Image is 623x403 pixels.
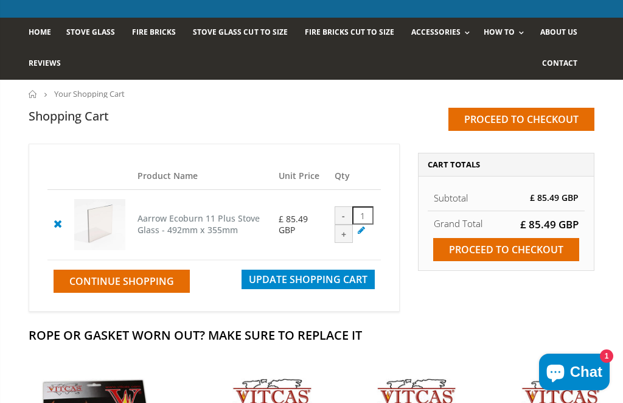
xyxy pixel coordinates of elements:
a: Continue Shopping [54,270,190,293]
img: Aarrow Ecoburn 11 Plus Stove Glass - 492mm x 355mm [74,199,125,250]
div: + [335,225,353,243]
span: Fire Bricks [132,27,176,37]
span: Fire Bricks Cut To Size [305,27,394,37]
span: Contact [542,58,577,68]
span: Your Shopping Cart [54,88,125,99]
span: Continue Shopping [69,275,174,288]
th: Qty [329,163,381,190]
h2: Rope Or Gasket Worn Out? Make Sure To Replace It [29,327,594,343]
input: Proceed to checkout [433,238,579,261]
a: How To [484,18,530,49]
a: Reviews [29,49,70,80]
a: Contact [542,49,586,80]
span: About us [540,27,577,37]
span: Cart Totals [428,159,480,170]
inbox-online-store-chat: Shopify online store chat [535,354,613,393]
a: Fire Bricks Cut To Size [305,18,403,49]
strong: Grand Total [434,217,482,230]
span: Stove Glass Cut To Size [193,27,287,37]
input: Proceed to checkout [448,108,594,131]
a: Accessories [411,18,476,49]
span: £ 85.49 GBP [279,213,308,236]
span: Accessories [411,27,461,37]
div: - [335,206,353,225]
a: Stove Glass [66,18,124,49]
span: £ 85.49 GBP [520,217,579,231]
span: How To [484,27,515,37]
a: Stove Glass Cut To Size [193,18,296,49]
span: Reviews [29,58,61,68]
a: Home [29,90,38,98]
span: Home [29,27,51,37]
span: Update Shopping Cart [249,273,367,286]
span: £ 85.49 GBP [530,192,579,203]
a: About us [540,18,586,49]
span: Subtotal [434,192,468,204]
th: Product Name [131,163,273,190]
a: Home [29,18,60,49]
h1: Shopping Cart [29,108,109,124]
a: Fire Bricks [132,18,185,49]
a: Aarrow Ecoburn 11 Plus Stove Glass - 492mm x 355mm [137,212,260,236]
button: Update Shopping Cart [242,270,375,289]
span: Stove Glass [66,27,115,37]
th: Unit Price [273,163,329,190]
